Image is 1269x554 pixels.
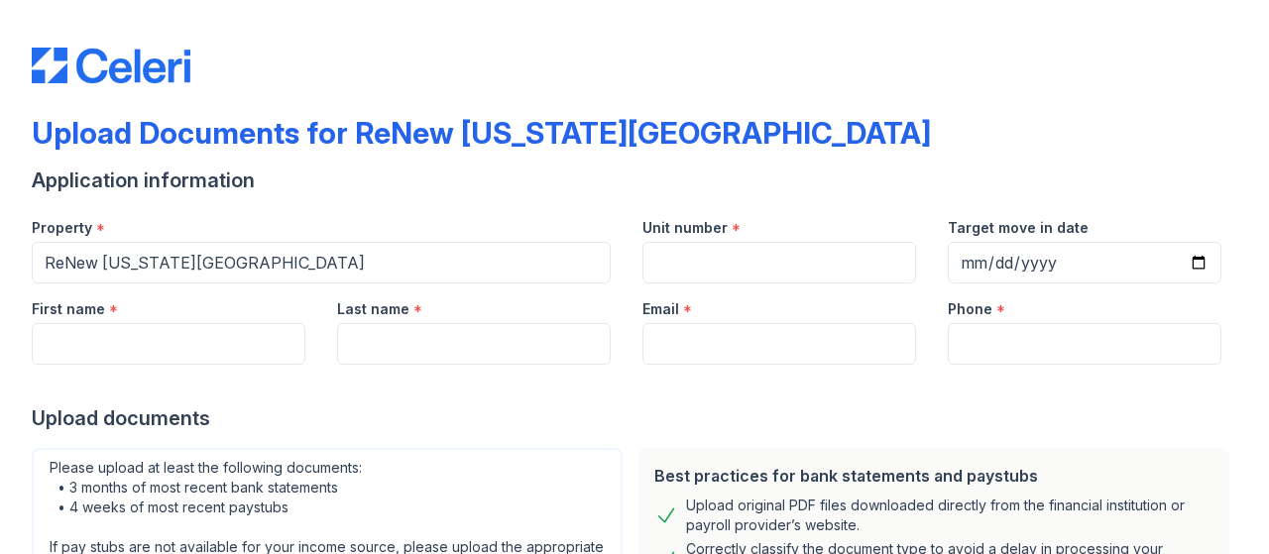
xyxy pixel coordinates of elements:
label: Last name [337,299,409,319]
div: Upload original PDF files downloaded directly from the financial institution or payroll provider’... [686,496,1213,535]
div: Upload documents [32,404,1237,432]
label: First name [32,299,105,319]
label: Property [32,218,92,238]
img: CE_Logo_Blue-a8612792a0a2168367f1c8372b55b34899dd931a85d93a1a3d3e32e68fde9ad4.png [32,48,190,83]
label: Phone [948,299,992,319]
div: Best practices for bank statements and paystubs [654,464,1213,488]
label: Target move in date [948,218,1089,238]
div: Upload Documents for ReNew [US_STATE][GEOGRAPHIC_DATA] [32,115,931,151]
label: Unit number [642,218,728,238]
label: Email [642,299,679,319]
div: Application information [32,166,1237,194]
